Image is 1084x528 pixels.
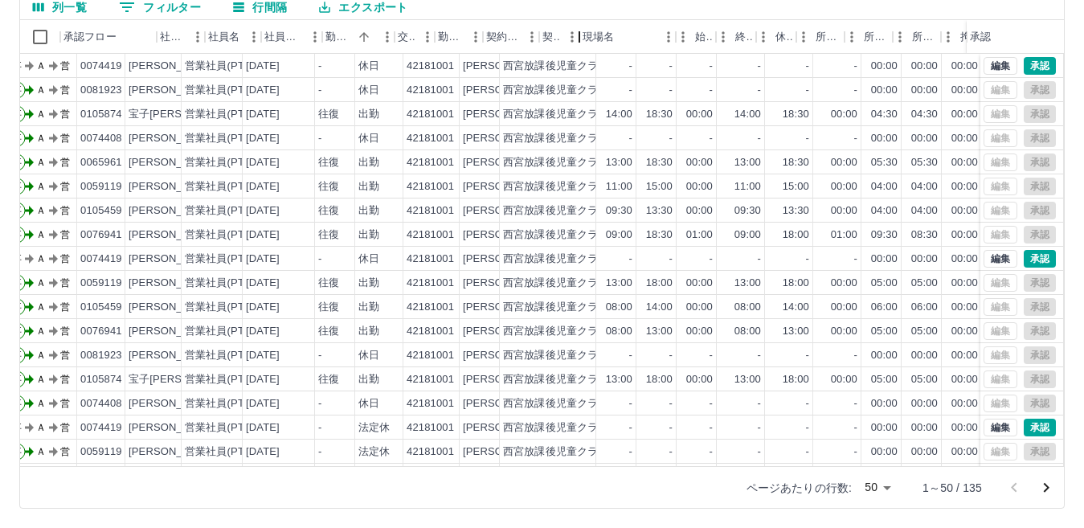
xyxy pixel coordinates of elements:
div: 08:00 [606,300,632,315]
div: 13:00 [734,155,761,170]
div: 11:00 [606,179,632,194]
div: 営業社員(PT契約) [185,300,269,315]
div: 18:30 [646,107,673,122]
div: 18:30 [646,227,673,243]
div: 09:30 [871,227,898,243]
div: [PERSON_NAME] [129,155,216,170]
div: 営業社員(PT契約) [185,324,269,339]
div: 契約コード [483,20,539,54]
button: 承認 [1024,250,1056,268]
div: [PERSON_NAME][GEOGRAPHIC_DATA] [463,59,661,74]
button: メニュー [560,25,584,49]
text: 営 [60,229,70,240]
div: 00:00 [951,83,978,98]
div: 05:00 [911,276,938,291]
div: - [710,83,713,98]
div: [PERSON_NAME][GEOGRAPHIC_DATA] [463,324,661,339]
div: 11:00 [734,179,761,194]
div: 出勤 [358,107,379,122]
div: 04:00 [911,203,938,219]
div: [DATE] [246,227,280,243]
div: 西宮放課後児童クラブ [503,324,609,339]
div: 0076941 [80,227,122,243]
div: 42181001 [407,179,454,194]
div: 往復 [318,107,339,122]
div: 出勤 [358,300,379,315]
div: [PERSON_NAME] [129,227,216,243]
div: 18:30 [783,107,809,122]
div: [PERSON_NAME] [129,83,216,98]
div: 拘束 [960,20,978,54]
div: [PERSON_NAME][GEOGRAPHIC_DATA] [463,155,661,170]
div: [PERSON_NAME][GEOGRAPHIC_DATA] [463,107,661,122]
div: 05:00 [871,276,898,291]
div: 09:00 [734,227,761,243]
div: 00:00 [831,107,857,122]
div: 06:00 [871,300,898,315]
div: 西宮放課後児童クラブ [503,179,609,194]
div: 01:00 [686,227,713,243]
div: - [669,131,673,146]
div: - [854,59,857,74]
div: 西宮放課後児童クラブ [503,203,609,219]
div: 西宮放課後児童クラブ [503,59,609,74]
div: 00:00 [951,300,978,315]
div: 04:30 [871,107,898,122]
div: - [629,83,632,98]
div: 0074419 [80,252,122,267]
div: 00:00 [686,300,713,315]
div: 契約名 [542,20,560,54]
text: Ａ [36,84,46,96]
div: - [629,131,632,146]
div: 西宮放課後児童クラブ [503,107,609,122]
div: 営業社員(PT契約) [185,252,269,267]
div: 42181001 [407,131,454,146]
text: 営 [60,205,70,216]
div: 社員区分 [264,20,303,54]
div: 0065961 [80,155,122,170]
div: 西宮放課後児童クラブ [503,83,609,98]
button: ソート [353,26,375,48]
div: 00:00 [911,131,938,146]
div: 42181001 [407,324,454,339]
div: - [318,59,321,74]
div: - [854,252,857,267]
div: 0059119 [80,276,122,291]
div: [PERSON_NAME] [129,276,216,291]
div: - [669,59,673,74]
text: Ａ [36,229,46,240]
div: 往復 [318,324,339,339]
div: 営業社員(PT契約) [185,155,269,170]
div: 0081923 [80,83,122,98]
div: 00:00 [686,203,713,219]
text: Ａ [36,253,46,264]
div: 営業社員(PT契約) [185,131,269,146]
div: [PERSON_NAME] [129,203,216,219]
div: 社員名 [205,20,261,54]
div: [DATE] [246,300,280,315]
div: 営業社員(PT契約) [185,227,269,243]
div: 13:00 [606,155,632,170]
div: [DATE] [246,252,280,267]
div: 休日 [358,252,379,267]
text: 営 [60,277,70,289]
div: 出勤 [358,179,379,194]
div: [DATE] [246,131,280,146]
div: 出勤 [358,203,379,219]
div: [PERSON_NAME][GEOGRAPHIC_DATA] [463,131,661,146]
div: 00:00 [951,252,978,267]
text: Ａ [36,133,46,144]
div: 04:00 [871,179,898,194]
div: 09:30 [734,203,761,219]
div: 西宮放課後児童クラブ [503,252,609,267]
text: 営 [60,108,70,120]
div: 承認 [970,20,991,54]
div: [PERSON_NAME][GEOGRAPHIC_DATA] [463,227,661,243]
text: 営 [60,325,70,337]
div: 00:00 [951,107,978,122]
div: - [758,252,761,267]
div: 05:30 [871,155,898,170]
div: 14:00 [606,107,632,122]
div: 往復 [318,276,339,291]
div: 00:00 [911,59,938,74]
